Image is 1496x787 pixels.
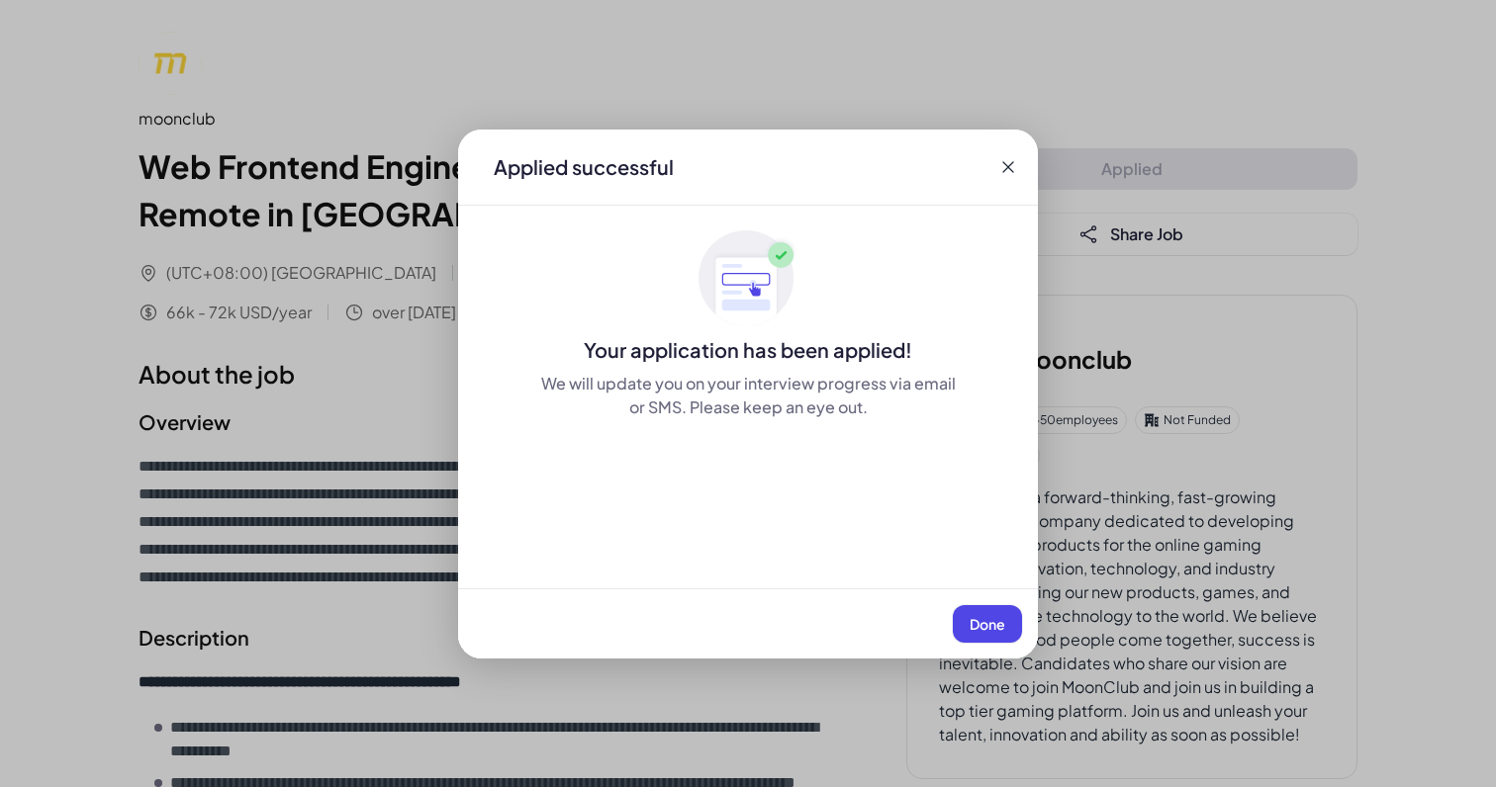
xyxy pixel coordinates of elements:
[970,615,1005,633] span: Done
[953,605,1022,643] button: Done
[537,372,959,419] div: We will update you on your interview progress via email or SMS. Please keep an eye out.
[458,336,1038,364] div: Your application has been applied!
[699,229,797,328] img: ApplyedMaskGroup3.svg
[494,153,674,181] div: Applied successful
